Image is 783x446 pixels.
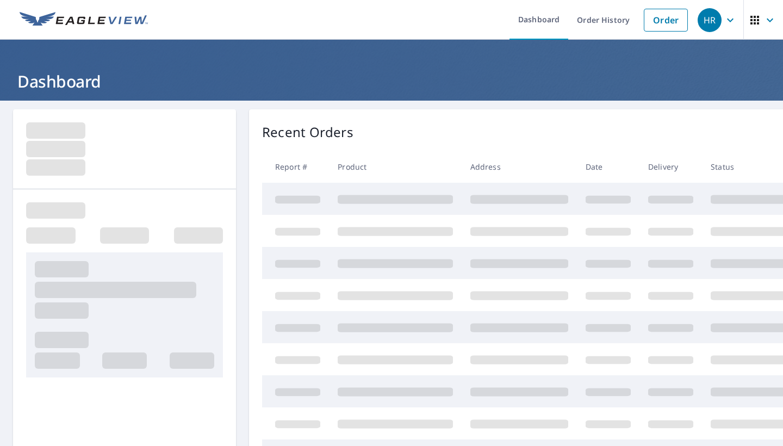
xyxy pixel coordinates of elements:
[329,151,462,183] th: Product
[577,151,639,183] th: Date
[20,12,148,28] img: EV Logo
[462,151,577,183] th: Address
[698,8,722,32] div: HR
[13,70,770,92] h1: Dashboard
[262,122,353,142] p: Recent Orders
[639,151,702,183] th: Delivery
[262,151,329,183] th: Report #
[644,9,688,32] a: Order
